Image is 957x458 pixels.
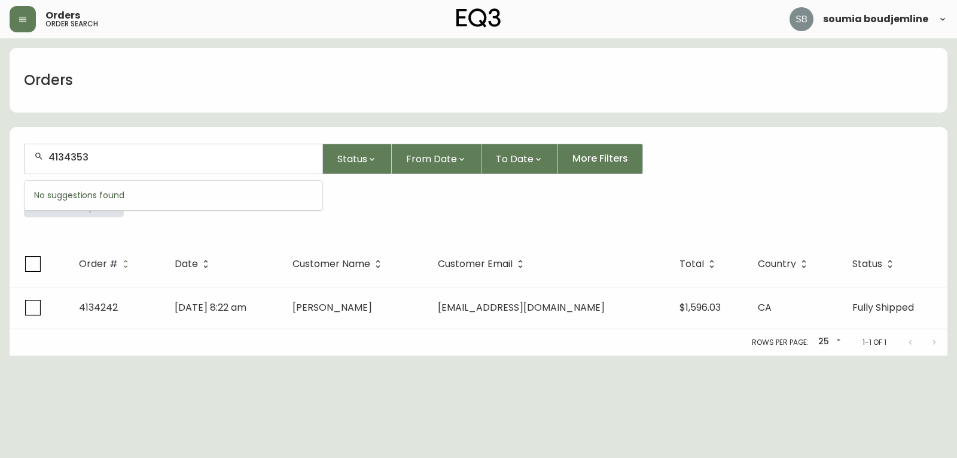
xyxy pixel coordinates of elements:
span: Status [852,260,882,268]
span: Customer Name [292,259,386,269]
span: Status [852,259,898,269]
div: No suggestions found [25,181,322,210]
span: 4134242 [79,301,118,314]
button: More Filters [558,144,643,174]
button: To Date [481,144,558,174]
span: Date [175,259,214,269]
p: 1-1 of 1 [862,337,886,348]
span: Date [175,260,198,268]
span: Fully Shipped [852,301,914,314]
span: Order # [79,259,133,269]
span: From Date [406,151,457,166]
h1: Orders [24,70,73,90]
img: 83621bfd3c61cadf98040c636303d86a [790,7,813,31]
img: logo [456,8,501,28]
span: Total [679,259,720,269]
div: 25 [813,332,843,352]
span: [EMAIL_ADDRESS][DOMAIN_NAME] [438,301,605,314]
span: Customer Email [438,260,513,268]
span: Country [758,260,796,268]
h5: order search [45,20,98,28]
span: More Filters [572,152,628,165]
button: Status [323,144,392,174]
span: Country [758,259,812,269]
span: Status [337,151,367,166]
span: Order # [79,260,118,268]
button: From Date [392,144,481,174]
span: [DATE] 8:22 am [175,301,246,314]
span: To Date [496,151,534,166]
span: Customer Email [438,259,528,269]
input: Search [48,151,313,163]
span: [PERSON_NAME] [292,301,372,314]
span: CA [758,301,772,314]
span: Total [679,260,704,268]
p: Rows per page: [752,337,809,348]
span: Customer Name [292,260,370,268]
span: soumia boudjemline [823,14,928,24]
span: $1,596.03 [679,301,721,314]
span: Orders [45,11,80,20]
